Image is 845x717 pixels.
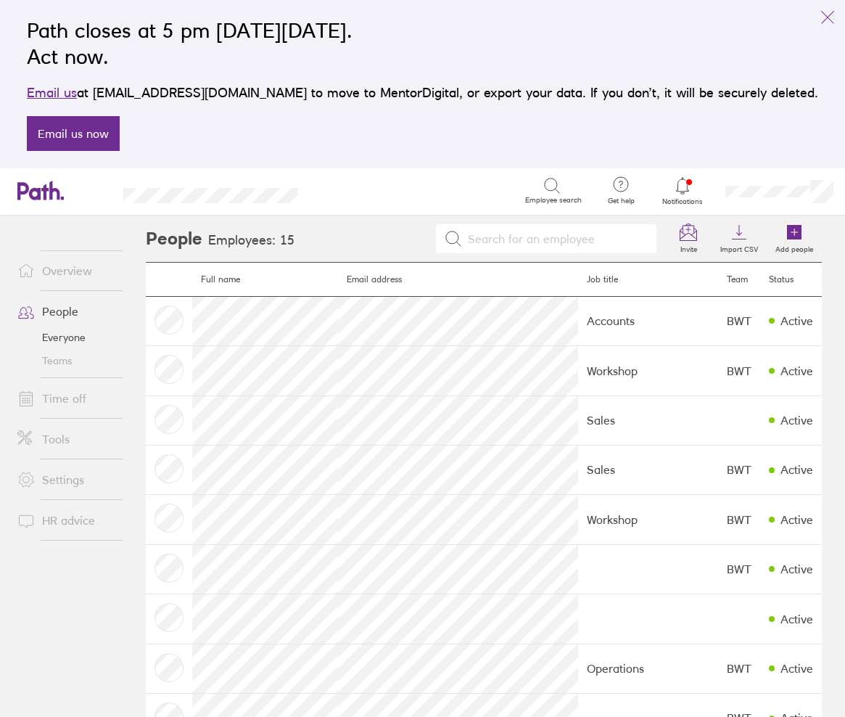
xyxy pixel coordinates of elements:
[6,297,123,326] a: People
[767,241,822,254] label: Add people
[780,364,813,377] div: Active
[525,196,582,205] span: Employee search
[780,513,813,526] div: Active
[780,414,813,427] div: Active
[192,263,339,297] th: Full name
[780,612,813,626] div: Active
[27,85,77,100] a: Email us
[27,116,120,151] a: Email us now
[6,349,123,372] a: Teams
[6,465,123,494] a: Settings
[665,216,712,262] a: Invite
[146,216,202,262] h2: People
[767,216,822,262] a: Add people
[6,384,123,413] a: Time off
[598,197,645,205] span: Get help
[718,445,760,494] td: BWT
[27,17,818,70] h2: Path closes at 5 pm [DATE][DATE]. Act now.
[578,445,718,494] td: Sales
[718,263,760,297] th: Team
[712,241,767,254] label: Import CSV
[780,314,813,327] div: Active
[6,256,123,285] a: Overview
[718,495,760,544] td: BWT
[760,263,822,297] th: Status
[578,644,718,693] td: Operations
[718,544,760,594] td: BWT
[712,216,767,262] a: Import CSV
[718,296,760,345] td: BWT
[6,326,123,349] a: Everyone
[659,176,706,206] a: Notifications
[780,662,813,675] div: Active
[578,495,718,544] td: Workshop
[718,644,760,693] td: BWT
[27,83,818,103] p: at [EMAIL_ADDRESS][DOMAIN_NAME] to move to MentorDigital, or export your data. If you don’t, it w...
[780,463,813,476] div: Active
[462,225,648,253] input: Search for an employee
[338,263,578,297] th: Email address
[659,197,706,206] span: Notifications
[578,263,718,297] th: Job title
[337,184,374,197] div: Search
[208,233,294,248] h3: Employees: 15
[6,425,123,454] a: Tools
[718,346,760,396] td: BWT
[672,241,706,254] label: Invite
[578,346,718,396] td: Workshop
[578,296,718,345] td: Accounts
[578,396,718,445] td: Sales
[6,506,123,535] a: HR advice
[780,562,813,575] div: Active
